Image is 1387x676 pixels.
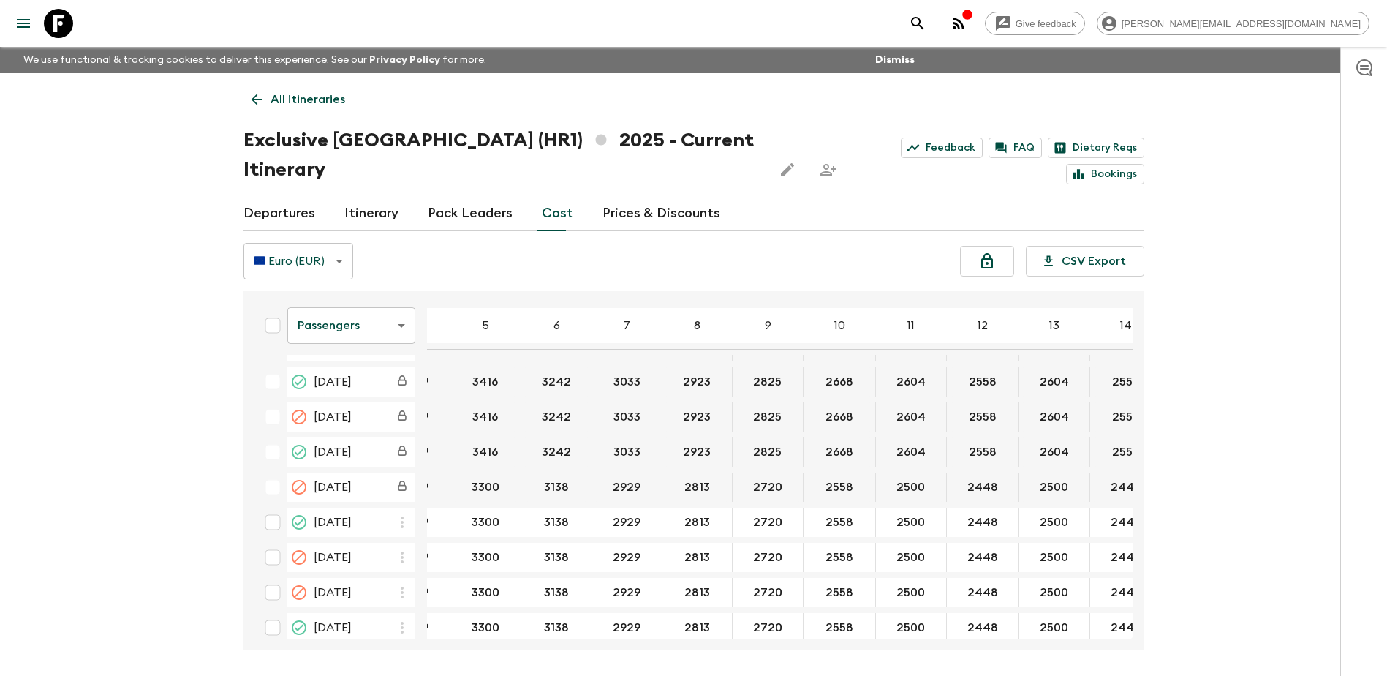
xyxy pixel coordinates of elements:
[526,473,586,502] button: 3138
[1019,508,1090,537] div: 07 Sep 2025; 13
[243,85,353,114] a: All itineraries
[290,478,308,496] svg: Cancelled
[804,473,876,502] div: 31 Aug 2025; 10
[1019,613,1090,642] div: 21 Sep 2025; 13
[592,473,662,502] div: 31 Aug 2025; 7
[765,317,771,334] p: 9
[901,138,983,158] a: Feedback
[1095,367,1157,397] button: 2558
[290,619,308,636] svg: Sold Out
[389,369,415,395] div: Costs are fixed. The departure date (10 Aug 2025) has passed
[876,473,947,502] div: 31 Aug 2025; 11
[808,543,871,572] button: 2558
[428,196,513,231] a: Pack Leaders
[733,508,804,537] div: 07 Sep 2025; 9
[290,373,308,391] svg: Completed
[808,473,871,502] button: 2558
[389,439,415,465] div: Costs are fixed. The departure date (24 Aug 2025) has passed
[947,437,1019,467] div: 24 Aug 2025; 12
[482,317,489,334] p: 5
[950,613,1016,642] button: 2448
[1008,18,1084,29] span: Give feedback
[804,402,876,432] div: 17 Aug 2025; 10
[454,613,517,642] button: 3300
[804,508,876,537] div: 07 Sep 2025; 10
[1019,578,1090,607] div: 17 Sep 2025; 13
[450,437,521,467] div: 24 Aug 2025; 5
[450,578,521,607] div: 17 Sep 2025; 5
[989,138,1042,158] a: FAQ
[1022,437,1086,467] button: 2604
[736,437,799,467] button: 2825
[450,613,521,642] div: 21 Sep 2025; 5
[1019,437,1090,467] div: 24 Aug 2025; 13
[596,402,658,432] button: 3033
[389,474,415,500] div: Costs are fixed. The departure date (31 Aug 2025) has passed
[526,508,586,537] button: 3138
[662,473,733,502] div: 31 Aug 2025; 8
[1022,578,1086,607] button: 2500
[879,473,942,502] button: 2500
[947,508,1019,537] div: 07 Sep 2025; 12
[595,578,658,607] button: 2929
[596,367,658,397] button: 3033
[1090,402,1163,432] div: 17 Aug 2025; 14
[960,246,1014,277] button: Unlock costs
[243,126,761,184] h1: Exclusive [GEOGRAPHIC_DATA] (HR1) 2025 - Current Itinerary
[1090,613,1163,642] div: 21 Sep 2025; 14
[314,373,352,391] span: [DATE]
[951,402,1014,432] button: 2558
[271,91,345,108] p: All itineraries
[662,402,733,432] div: 17 Aug 2025; 8
[1019,402,1090,432] div: 17 Aug 2025; 13
[602,196,720,231] a: Prices & Discounts
[876,367,947,397] div: 10 Aug 2025; 11
[1090,508,1163,537] div: 07 Sep 2025; 14
[521,367,592,397] div: 10 Aug 2025; 6
[290,443,308,461] svg: Completed
[314,514,352,531] span: [DATE]
[736,578,800,607] button: 2720
[950,578,1016,607] button: 2448
[985,12,1085,35] a: Give feedback
[879,437,943,467] button: 2604
[592,367,662,397] div: 10 Aug 2025; 7
[736,613,800,642] button: 2720
[804,578,876,607] div: 17 Sep 2025; 10
[542,196,573,231] a: Cost
[624,317,630,334] p: 7
[1093,508,1159,537] button: 2448
[526,613,586,642] button: 3138
[879,613,942,642] button: 2500
[1022,543,1086,572] button: 2500
[454,543,517,572] button: 3300
[1019,473,1090,502] div: 31 Aug 2025; 13
[662,508,733,537] div: 07 Sep 2025; 8
[733,367,804,397] div: 10 Aug 2025; 9
[667,613,727,642] button: 2813
[1090,437,1163,467] div: 24 Aug 2025; 14
[733,402,804,432] div: 17 Aug 2025; 9
[947,578,1019,607] div: 17 Sep 2025; 12
[1022,367,1086,397] button: 2604
[592,402,662,432] div: 17 Aug 2025; 7
[951,367,1014,397] button: 2558
[521,402,592,432] div: 17 Aug 2025; 6
[258,311,287,340] div: Select all
[290,408,308,426] svg: Cancelled
[314,549,352,566] span: [DATE]
[736,508,800,537] button: 2720
[834,317,845,334] p: 10
[1114,18,1369,29] span: [PERSON_NAME][EMAIL_ADDRESS][DOMAIN_NAME]
[951,437,1014,467] button: 2558
[947,613,1019,642] div: 21 Sep 2025; 12
[592,437,662,467] div: 24 Aug 2025; 7
[592,578,662,607] div: 17 Sep 2025; 7
[950,473,1016,502] button: 2448
[524,367,589,397] button: 3242
[450,508,521,537] div: 07 Sep 2025; 5
[808,613,871,642] button: 2558
[662,613,733,642] div: 21 Sep 2025; 8
[243,196,315,231] a: Departures
[808,367,871,397] button: 2668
